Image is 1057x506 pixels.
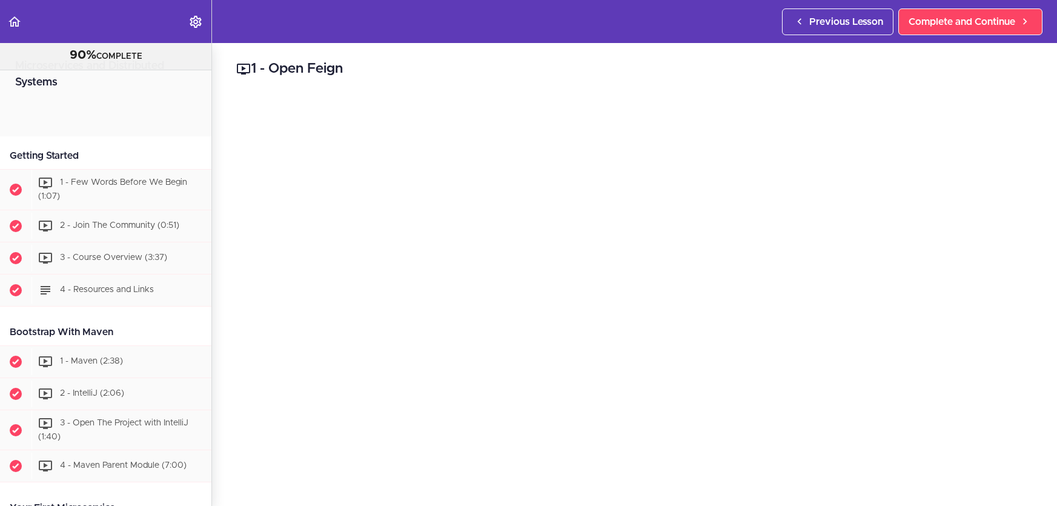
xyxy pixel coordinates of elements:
[236,59,1033,79] h2: 1 - Open Feign
[782,8,893,35] a: Previous Lesson
[15,48,196,64] div: COMPLETE
[38,178,187,201] span: 1 - Few Words Before We Begin (1:07)
[60,357,123,365] span: 1 - Maven (2:38)
[909,15,1015,29] span: Complete and Continue
[60,285,154,294] span: 4 - Resources and Links
[60,462,187,470] span: 4 - Maven Parent Module (7:00)
[70,49,96,61] span: 90%
[188,15,203,29] svg: Settings Menu
[898,8,1042,35] a: Complete and Continue
[809,15,883,29] span: Previous Lesson
[60,389,124,398] span: 2 - IntelliJ (2:06)
[38,419,188,441] span: 3 - Open The Project with IntelliJ (1:40)
[7,15,22,29] svg: Back to course curriculum
[60,221,179,230] span: 2 - Join The Community (0:51)
[60,253,167,262] span: 3 - Course Overview (3:37)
